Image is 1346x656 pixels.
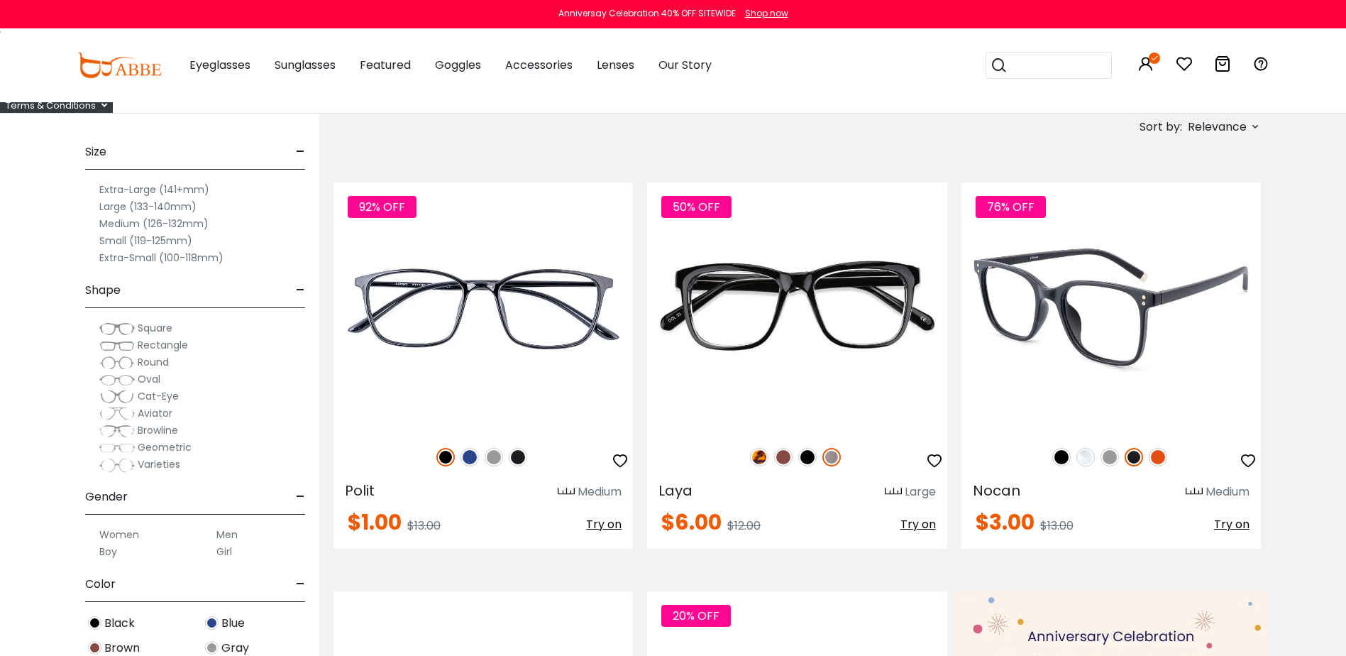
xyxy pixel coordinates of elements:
[138,321,172,335] span: Square
[99,322,135,336] img: Square.png
[348,196,417,218] span: 92% OFF
[1052,448,1071,466] img: Black
[88,616,101,630] img: Black
[138,338,188,352] span: Rectangle
[85,567,116,601] span: Color
[99,232,192,249] label: Small (119-125mm)
[104,615,135,632] span: Black
[138,355,169,369] span: Round
[216,543,232,560] label: Girl
[905,483,936,501] div: Large
[1100,448,1119,466] img: Gray
[333,182,633,432] img: Black Polit - TR ,Universal Bridge Fit
[296,480,305,514] span: -
[205,616,219,630] img: Blue
[738,7,788,19] a: Shop now
[189,57,250,73] span: Eyeglasses
[85,480,128,514] span: Gender
[1140,119,1182,135] span: Sort by:
[750,448,768,466] img: Leopard
[1125,448,1143,466] img: Matte Black
[973,481,1020,501] span: Nocan
[360,57,411,73] span: Featured
[586,516,622,532] span: Try on
[99,373,135,387] img: Oval.png
[407,518,441,534] span: $13.00
[505,57,573,73] span: Accessories
[661,507,722,537] span: $6.00
[558,7,736,20] div: Anniversay Celebration 40% OFF SITEWIDE
[1188,114,1247,140] span: Relevance
[99,198,197,215] label: Large (133-140mm)
[85,135,106,169] span: Size
[221,615,245,632] span: Blue
[85,273,121,307] span: Shape
[658,57,712,73] span: Our Story
[348,507,402,537] span: $1.00
[138,440,192,454] span: Geometric
[1214,516,1250,532] span: Try on
[138,457,180,471] span: Varieties
[774,448,793,466] img: Brown
[1186,487,1203,498] img: size ruler
[1206,483,1250,501] div: Medium
[1076,448,1095,466] img: Clear
[99,356,135,370] img: Round.png
[961,182,1261,432] img: Matte-black Nocan - TR ,Universal Bridge Fit
[138,389,179,403] span: Cat-Eye
[900,512,936,537] button: Try on
[296,135,305,169] span: -
[275,57,336,73] span: Sunglasses
[661,196,732,218] span: 50% OFF
[99,407,135,421] img: Aviator.png
[216,526,238,543] label: Men
[99,424,135,438] img: Browline.png
[586,512,622,537] button: Try on
[99,215,209,232] label: Medium (126-132mm)
[558,487,575,498] img: size ruler
[138,406,172,420] span: Aviator
[99,249,224,266] label: Extra-Small (100-118mm)
[436,448,455,466] img: Black
[745,7,788,20] div: Shop now
[822,448,841,466] img: Gun
[509,448,527,466] img: Matte Black
[900,516,936,532] span: Try on
[99,441,135,455] img: Geometric.png
[345,481,375,501] span: Polit
[205,641,219,655] img: Gray
[99,181,209,198] label: Extra-Large (141+mm)
[1040,518,1074,534] span: $13.00
[99,390,135,404] img: Cat-Eye.png
[976,196,1046,218] span: 76% OFF
[138,372,160,386] span: Oval
[435,57,481,73] span: Goggles
[976,507,1035,537] span: $3.00
[798,448,817,466] img: Black
[296,273,305,307] span: -
[460,448,479,466] img: Blue
[99,543,117,560] label: Boy
[138,423,178,437] span: Browline
[658,481,693,501] span: Laya
[88,641,101,655] img: Brown
[485,448,503,466] img: Gray
[885,487,902,498] img: size ruler
[99,526,139,543] label: Women
[661,605,731,627] span: 20% OFF
[597,57,634,73] span: Lenses
[727,518,761,534] span: $12.00
[99,339,135,353] img: Rectangle.png
[296,567,305,601] span: -
[1214,512,1250,537] button: Try on
[77,53,161,78] img: abbeglasses.com
[99,458,135,473] img: Varieties.png
[647,182,947,432] img: Gun Laya - Plastic ,Universal Bridge Fit
[1149,448,1167,466] img: Orange
[578,483,622,501] div: Medium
